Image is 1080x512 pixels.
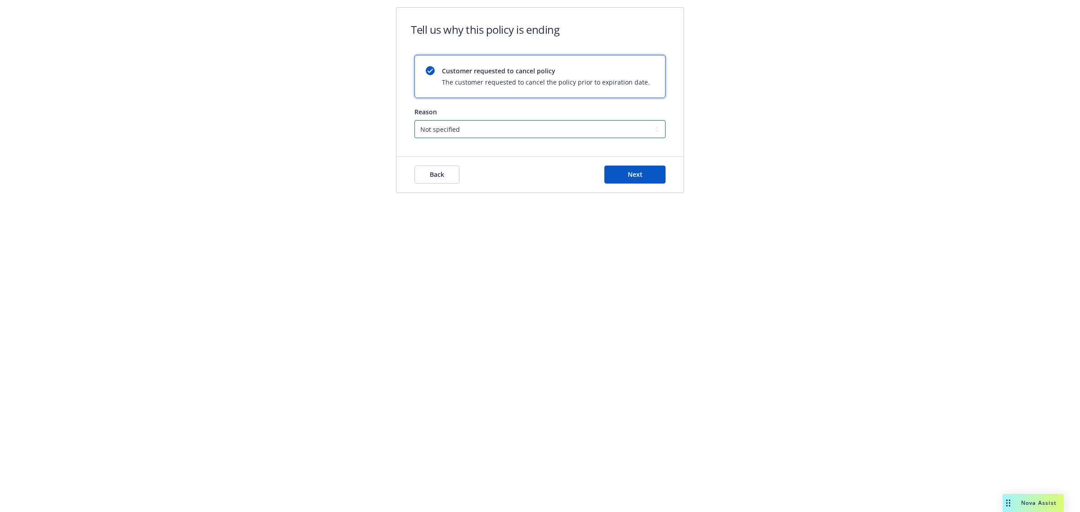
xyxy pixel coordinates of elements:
button: Nova Assist [1003,494,1064,512]
button: Next [604,166,666,184]
span: Customer requested to cancel policy [442,66,650,76]
button: Back [414,166,459,184]
h1: Tell us why this policy is ending [411,22,559,37]
span: Reason [414,108,437,116]
span: Back [430,170,444,179]
div: Drag to move [1003,494,1014,512]
span: Next [628,170,643,179]
span: The customer requested to cancel the policy prior to expiration date. [442,77,650,87]
span: Nova Assist [1021,499,1057,507]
